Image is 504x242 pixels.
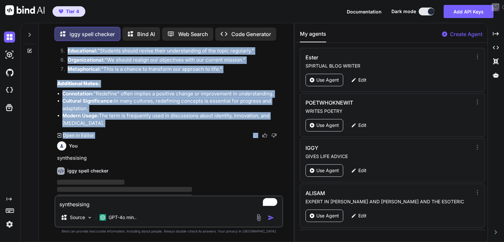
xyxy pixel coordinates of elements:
[253,133,258,138] img: copy
[316,212,339,219] p: Use Agent
[305,153,472,160] p: GIVES LIFE ADVICE
[99,214,106,221] img: GPT-4o mini
[54,229,283,234] p: Bind can provide inaccurate information, including about people. Always double-check its answers....
[57,180,125,185] span: ‌
[68,66,101,72] strong: Metaphorical:
[55,196,282,208] textarea: To enrich screen reader interactions, please activate Accessibility in Grammarly extension settings
[59,10,63,13] img: premium
[62,90,282,98] li: "Redefine" often implies a positive change or improvement in understanding.
[347,8,382,15] button: Documentation
[262,133,267,138] img: like
[316,77,339,83] p: Use Agent
[62,47,282,56] li: "Students should revise their understanding of the topic regularly."
[4,219,15,230] img: settings
[62,56,282,66] li: "We should realign our objectives with our current mission."
[358,212,367,219] p: Edit
[67,168,109,174] h6: iggy spell checker
[62,97,282,112] li: In many cultures, redefining concepts is essential for progress and adaptation.
[358,122,367,129] p: Edit
[305,144,422,152] h3: IGGY
[300,30,326,42] button: My agents
[70,30,115,38] p: iggy spell checker
[347,9,382,14] span: Documentation
[57,154,282,162] p: synthesising
[62,98,114,104] strong: Cultural Significance:
[57,187,192,192] span: ‌
[57,194,192,199] span: ‌
[57,80,100,87] strong: Additional Notes:
[4,67,15,78] img: githubDark
[62,66,282,75] li: "This is a chance to transform our approach to life."
[358,167,367,174] p: Edit
[271,133,277,138] img: dislike
[66,8,79,15] span: Tier 4
[70,214,85,221] p: Source
[450,30,482,38] p: Create Agent
[391,8,416,15] span: Dark mode
[52,6,85,17] button: premiumTier 4
[268,214,274,221] img: icon
[87,215,93,220] img: Pick Models
[305,198,472,205] p: EXPERT IN [PERSON_NAME] AND [PERSON_NAME] AND THE ESOTERIC
[62,112,282,127] li: The term is frequently used in discussions about identity, innovation, and [MEDICAL_DATA].
[255,214,262,221] img: attachment
[5,5,45,15] img: Bind AI
[316,167,339,174] p: Use Agent
[305,63,472,69] p: SPIRTUAL BLOG WRITER
[316,122,339,129] p: Use Agent
[305,53,422,61] h3: Ester
[62,91,94,97] strong: Connotation:
[4,85,15,96] img: cloudideIcon
[63,132,94,139] p: Open in Editor
[305,189,422,197] h3: ALISAM
[444,5,493,18] button: Add API Keys
[69,143,78,149] h6: You
[178,30,208,38] p: Web Search
[305,99,422,107] h3: POETWHOKNEWIT
[231,30,271,38] p: Code Generator
[62,112,99,119] strong: Modern Usage:
[68,48,97,54] strong: Educational:
[358,77,367,83] p: Edit
[4,49,15,60] img: darkAi-studio
[137,30,155,38] p: Bind AI
[4,31,15,43] img: darkChat
[68,57,105,63] strong: Organizational:
[109,214,136,221] p: GPT-4o min..
[305,108,472,114] p: WRITES POETRY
